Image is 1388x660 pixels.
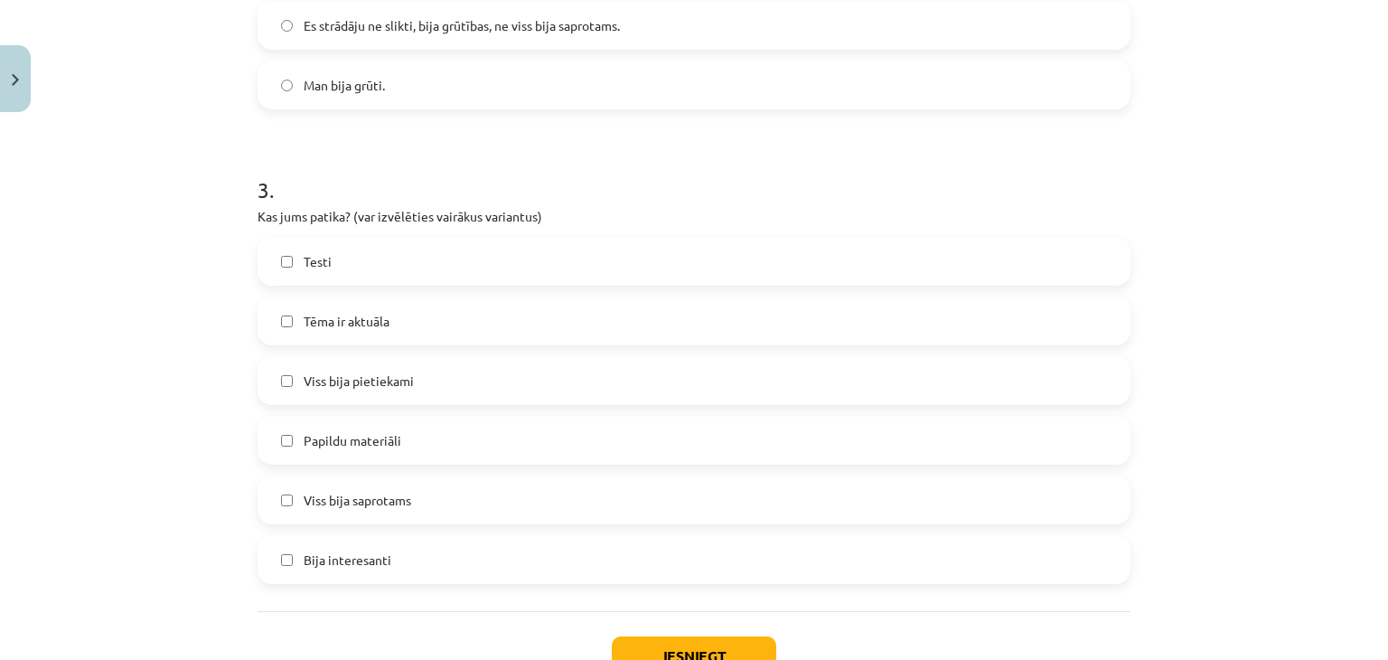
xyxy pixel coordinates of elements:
span: Man bija grūti. [304,76,385,95]
span: Papildu materiāli [304,431,401,450]
input: Papildu materiāli [281,435,293,447]
input: Tēma ir aktuāla [281,316,293,327]
input: Es strādāju ne slikti, bija grūtības, ne viss bija saprotams. [281,20,293,32]
input: Bija interesanti [281,554,293,566]
span: Viss bija saprotams [304,491,411,510]
img: icon-close-lesson-0947bae3869378f0d4975bcd49f059093ad1ed9edebbc8119c70593378902aed.svg [12,74,19,86]
h1: 3 . [258,146,1130,202]
input: Man bija grūti. [281,80,293,91]
span: Bija interesanti [304,551,391,570]
span: Tēma ir aktuāla [304,312,389,331]
span: Viss bija pietiekami [304,372,414,391]
input: Viss bija saprotams [281,495,293,506]
input: Viss bija pietiekami [281,375,293,387]
span: Testi [304,252,332,271]
p: Kas jums patika? (var izvēlēties vairākus variantus) [258,207,1130,226]
span: Es strādāju ne slikti, bija grūtības, ne viss bija saprotams. [304,16,620,35]
input: Testi [281,256,293,268]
